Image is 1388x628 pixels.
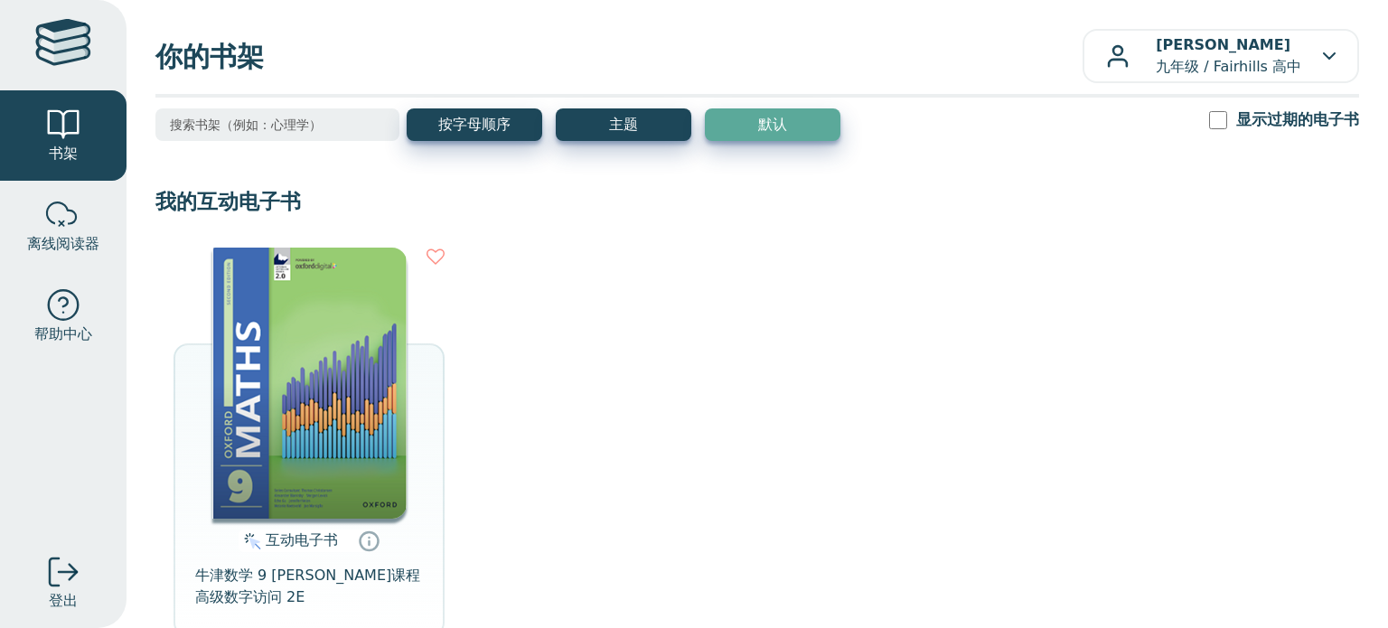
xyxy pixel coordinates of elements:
[239,530,261,552] img: interactive.svg
[195,567,420,605] font: 牛津数学 9 [PERSON_NAME]课程高级数字访问 2E
[212,248,407,519] img: e61e543f-3c84-4f07-be3e-c7c3bc5fd198.png
[34,325,92,342] font: 帮助中心
[1083,29,1359,83] button: [PERSON_NAME]九年级 / Fairhills 高中
[155,108,399,141] input: 搜索书架（例如：心理学）
[266,531,338,548] font: 互动电子书
[155,190,301,213] font: 我的互动电子书
[556,108,691,141] button: 主题
[1236,110,1359,128] font: 显示过期的电子书
[705,108,840,141] button: 默认
[358,530,380,551] a: 交互式电子书可通过出版商的门户网站在线访问。它们包含动画、音频、视频和网页链接等交互式资源。
[49,592,78,609] font: 登出
[1156,36,1290,53] font: [PERSON_NAME]
[438,116,511,133] font: 按字母顺序
[155,41,264,72] font: 你的书架
[609,116,638,133] font: 主题
[27,235,99,252] font: 离线阅读器
[49,145,78,162] font: 书架
[758,116,787,133] font: 默认
[1156,58,1301,75] font: 九年级 / Fairhills 高中
[407,108,542,141] button: 按字母顺序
